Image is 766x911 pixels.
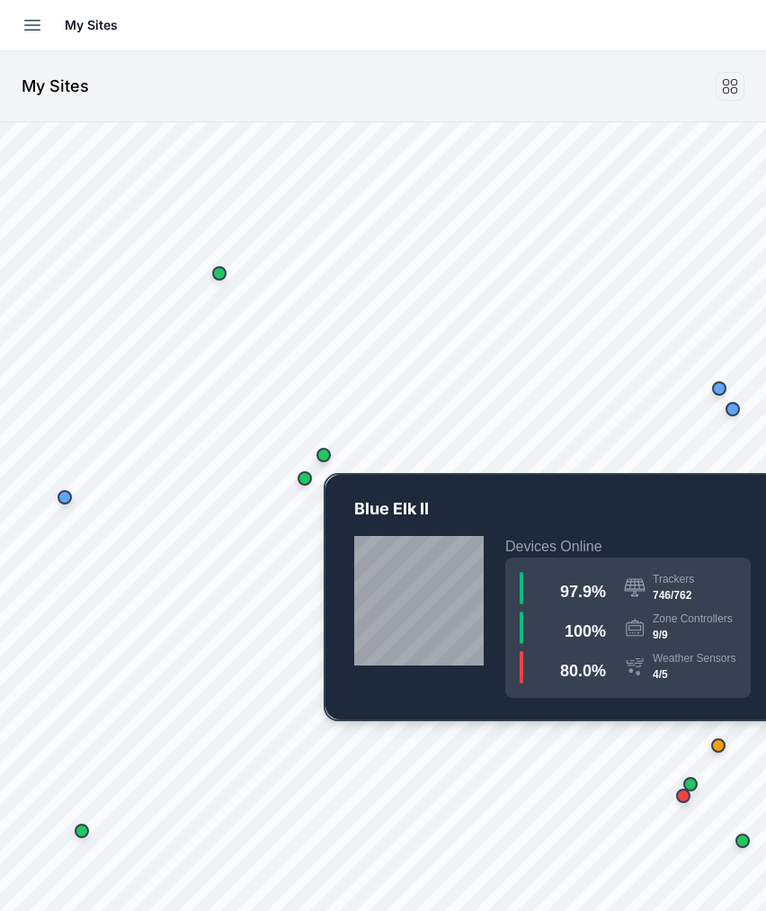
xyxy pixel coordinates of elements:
div: Map marker [672,766,708,802]
div: Weather Sensors [653,651,736,665]
div: Map marker [715,391,751,427]
h1: My Sites [22,74,89,99]
div: My Sites [65,14,744,36]
div: Map marker [701,371,737,406]
div: 9/9 [653,626,733,644]
div: Map marker [47,479,83,515]
div: Map marker [287,460,323,496]
span: 100 % [565,622,606,640]
div: Map marker [306,437,342,473]
span: 97.9 % [560,583,606,601]
div: Map marker [700,728,736,764]
div: Map marker [665,778,701,814]
span: 80.0 % [560,662,606,680]
div: 746/762 [653,586,694,604]
div: Map marker [201,255,237,291]
p: Blue Elk II [354,496,751,536]
div: Map marker [725,823,761,859]
div: Map marker [64,813,100,849]
div: Zone Controllers [653,612,733,626]
div: Trackers [653,572,694,586]
div: 4/5 [653,665,736,683]
h2: Devices Online [505,536,751,558]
